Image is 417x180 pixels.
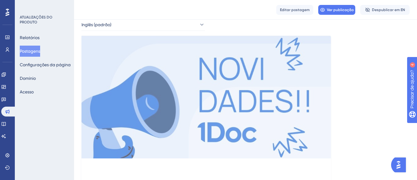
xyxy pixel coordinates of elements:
[280,8,310,12] font: Editar postagem
[81,22,111,27] font: Inglês (padrão)
[318,5,355,15] button: Ver publicação
[20,62,71,67] font: Configurações da página
[372,8,405,12] font: Despublicar em EN
[20,49,40,54] font: Postagens
[81,36,331,158] img: file-1726674983940.jpg
[15,3,53,7] font: Precisar de ajuda?
[20,76,36,81] font: Domínio
[20,86,34,97] button: Acesso
[20,73,36,84] button: Domínio
[360,5,410,15] button: Despublicar em EN
[20,32,40,43] button: Relatórios
[276,5,313,15] button: Editar postagem
[20,89,34,94] font: Acesso
[81,18,205,31] button: Inglês (padrão)
[20,46,40,57] button: Postagens
[391,156,410,174] iframe: Iniciador do Assistente de IA do UserGuiding
[20,35,40,40] font: Relatórios
[327,8,354,12] font: Ver publicação
[20,15,52,24] font: ATUALIZAÇÕES DO PRODUTO
[20,59,71,70] button: Configurações da página
[57,4,59,7] font: 4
